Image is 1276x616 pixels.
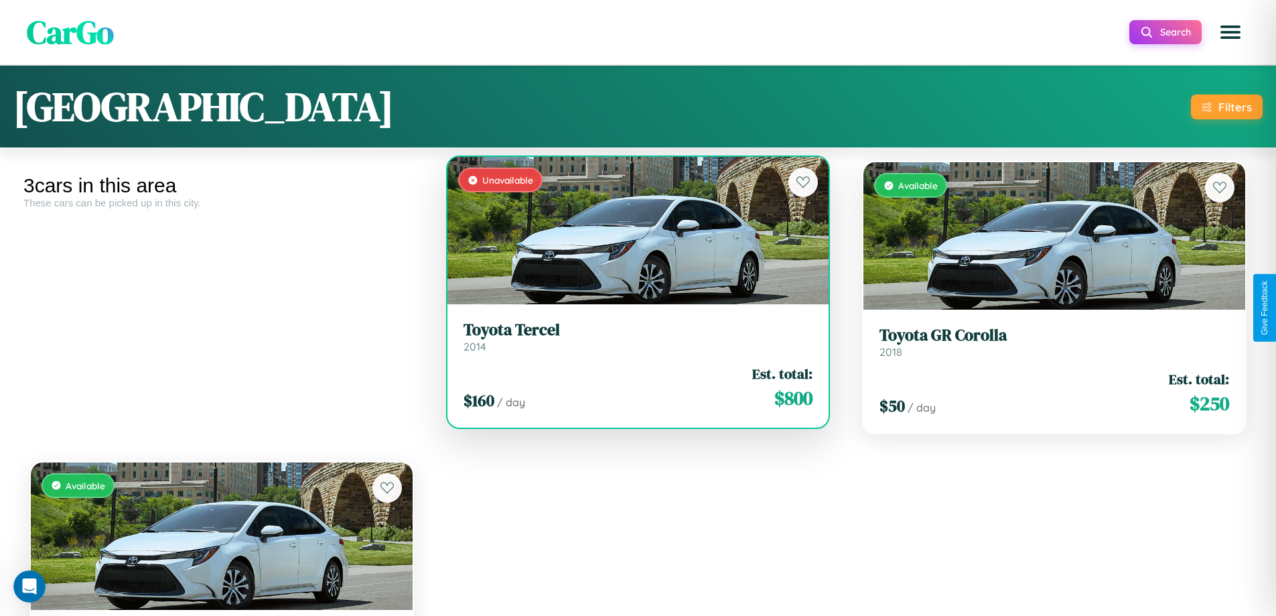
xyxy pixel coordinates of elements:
iframe: Intercom live chat [13,570,46,603]
h1: [GEOGRAPHIC_DATA] [13,79,394,134]
span: Search [1160,26,1191,38]
a: Toyota GR Corolla2018 [879,326,1229,359]
span: Unavailable [482,174,533,186]
h3: Toyota GR Corolla [879,326,1229,345]
div: These cars can be picked up in this city. [23,197,420,208]
span: Available [898,180,938,191]
div: Filters [1218,100,1252,114]
button: Filters [1191,95,1263,119]
button: Search [1129,20,1202,44]
span: / day [908,401,936,414]
span: CarGo [27,10,114,54]
span: / day [497,395,525,409]
span: Available [66,480,105,491]
span: Est. total: [1169,369,1229,389]
button: Open menu [1212,13,1249,51]
span: Est. total: [752,364,812,383]
span: $ 50 [879,395,905,417]
div: 3 cars in this area [23,174,420,197]
a: Toyota Tercel2014 [464,320,813,353]
span: 2014 [464,340,486,353]
span: $ 250 [1190,390,1229,417]
span: $ 800 [774,385,812,412]
span: 2018 [879,345,902,359]
span: $ 160 [464,389,494,412]
div: Give Feedback [1260,281,1269,335]
h3: Toyota Tercel [464,320,813,340]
